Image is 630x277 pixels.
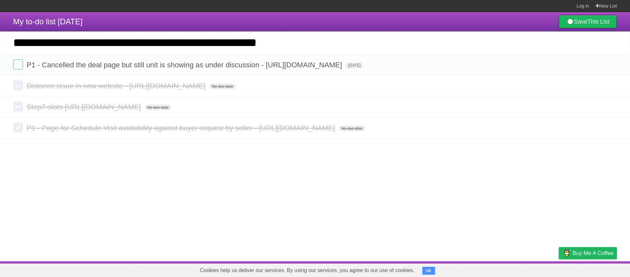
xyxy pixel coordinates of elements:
button: OK [422,267,435,275]
span: Buy me a coffee [573,247,614,259]
span: Step7-slots [URL][DOMAIN_NAME] [27,103,142,111]
label: Done [13,123,23,132]
img: Buy me a coffee [562,247,571,259]
b: This List [587,18,609,25]
label: Done [13,81,23,90]
a: About [472,263,485,275]
span: No due date [145,104,171,110]
a: Developers [493,263,520,275]
span: No due date [339,126,365,131]
span: No due date [209,83,236,89]
a: Terms [528,263,542,275]
a: SaveThis List [559,15,617,28]
span: P1 - Page for Schedule Visit availability against buyer request by seller - [URL][DOMAIN_NAME] [27,124,337,132]
span: Distance issue in new website - [URL][DOMAIN_NAME] [27,82,207,90]
label: Done [13,102,23,111]
span: [DATE] [346,62,363,68]
label: Done [13,59,23,69]
span: My to-do list [DATE] [13,17,83,26]
span: Cookies help us deliver our services. By using our services, you agree to our use of cookies. [193,264,421,277]
span: P1 - Cancelled the deal page but still unit is showing as under discussion - [URL][DOMAIN_NAME] [27,61,344,69]
a: Suggest a feature [576,263,617,275]
a: Privacy [550,263,567,275]
a: Buy me a coffee [559,247,617,259]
